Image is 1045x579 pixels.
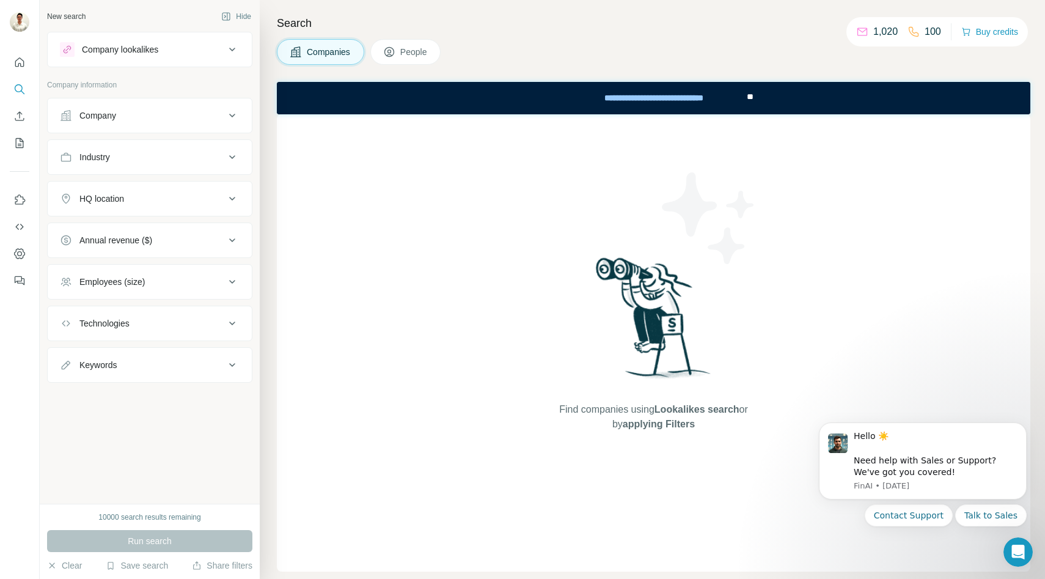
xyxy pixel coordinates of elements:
button: Company [48,101,252,130]
iframe: Banner [277,82,1030,114]
button: HQ location [48,184,252,213]
div: 10000 search results remaining [98,512,200,523]
button: Hide [213,7,260,26]
button: Enrich CSV [10,105,29,127]
button: Technologies [48,309,252,338]
img: Avatar [10,12,29,32]
span: Find companies using or by [555,402,751,432]
button: Buy credits [961,23,1018,40]
button: Dashboard [10,243,29,265]
h4: Search [277,15,1030,32]
img: Surfe Illustration - Woman searching with binoculars [590,254,717,391]
button: Annual revenue ($) [48,226,252,255]
button: Feedback [10,270,29,292]
iframe: Intercom notifications message [801,407,1045,573]
div: Technologies [79,317,130,330]
button: Company lookalikes [48,35,252,64]
button: Use Surfe API [10,216,29,238]
button: Use Surfe on LinkedIn [10,189,29,211]
div: Keywords [79,359,117,371]
p: Company information [47,79,252,90]
button: My lists [10,132,29,154]
div: Annual revenue ($) [79,234,152,246]
button: Save search [106,559,168,572]
div: Industry [79,151,110,163]
button: Search [10,78,29,100]
div: Employees (size) [79,276,145,288]
span: People [400,46,428,58]
p: 100 [925,24,941,39]
div: New search [47,11,86,22]
button: Industry [48,142,252,172]
div: Company lookalikes [82,43,158,56]
div: Company [79,109,116,122]
iframe: Intercom live chat [1003,537,1033,567]
span: Companies [307,46,351,58]
button: Clear [47,559,82,572]
p: 1,020 [873,24,898,39]
div: HQ location [79,193,124,205]
span: Lookalikes search [654,404,739,415]
img: Surfe Illustration - Stars [654,163,764,273]
button: Quick start [10,51,29,73]
button: Keywords [48,350,252,380]
button: Employees (size) [48,267,252,297]
span: applying Filters [623,419,695,429]
button: Share filters [192,559,252,572]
